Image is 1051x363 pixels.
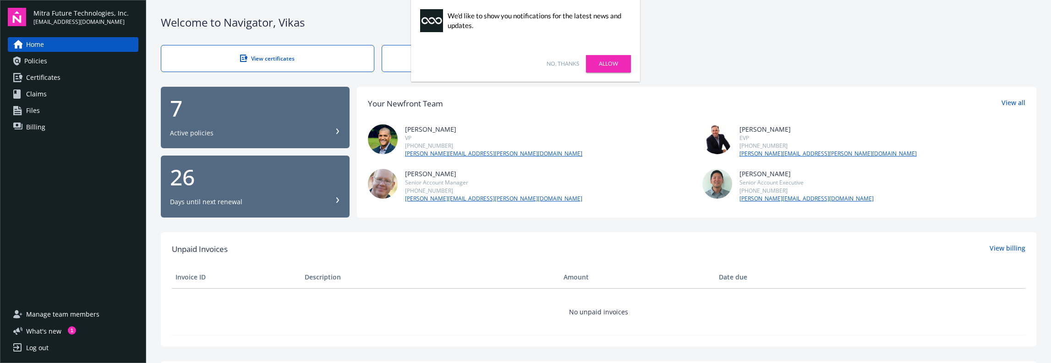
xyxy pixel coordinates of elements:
img: photo [702,169,732,199]
a: [PERSON_NAME][EMAIL_ADDRESS][DOMAIN_NAME] [739,195,874,203]
img: photo [368,124,398,154]
div: [PHONE_NUMBER] [405,187,582,195]
a: Allow [586,55,631,73]
div: Report claims [400,55,576,62]
div: Your Newfront Team [368,98,443,110]
img: navigator-logo.svg [8,8,26,26]
div: [PERSON_NAME] [405,169,582,179]
button: Mitra Future Technologies, Inc.[EMAIL_ADDRESS][DOMAIN_NAME] [33,8,138,26]
button: 7Active policies [161,87,350,149]
div: We'd like to show you notifications for the latest news and updates. [448,11,626,30]
a: Files [8,103,138,118]
th: Invoice ID [172,266,301,288]
th: Amount [560,266,715,288]
div: View certificates [180,55,356,62]
div: Days until next renewal [170,197,242,207]
a: View billing [990,243,1025,255]
div: Senior Account Manager [405,179,582,186]
a: Billing [8,120,138,134]
span: What ' s new [26,326,61,336]
div: [PERSON_NAME] [739,124,917,134]
span: Certificates [26,70,60,85]
span: [EMAIL_ADDRESS][DOMAIN_NAME] [33,18,129,26]
button: What's new1 [8,326,76,336]
div: Active policies [170,128,213,138]
div: [PHONE_NUMBER] [405,142,582,150]
td: No unpaid invoices [172,288,1025,335]
a: View all [1002,98,1025,110]
a: [PERSON_NAME][EMAIL_ADDRESS][PERSON_NAME][DOMAIN_NAME] [405,150,582,158]
div: [PERSON_NAME] [405,124,582,134]
div: VP [405,134,582,142]
th: Description [301,266,560,288]
a: View certificates [161,45,374,72]
a: [PERSON_NAME][EMAIL_ADDRESS][PERSON_NAME][DOMAIN_NAME] [739,150,917,158]
span: Files [26,103,40,118]
a: Claims [8,87,138,101]
a: Policies [8,54,138,68]
a: Report claims [382,45,595,72]
div: 7 [170,97,340,119]
div: [PERSON_NAME] [739,169,874,179]
a: [PERSON_NAME][EMAIL_ADDRESS][PERSON_NAME][DOMAIN_NAME] [405,195,582,203]
span: Manage team members [26,307,99,322]
span: Policies [24,54,47,68]
img: photo [702,124,732,154]
span: Claims [26,87,47,101]
div: Welcome to Navigator , Vikas [161,15,1036,30]
div: 1 [68,326,76,335]
img: photo [368,169,398,199]
a: No, thanks [547,60,579,68]
div: [PHONE_NUMBER] [739,142,917,150]
div: 26 [170,166,340,188]
div: Senior Account Executive [739,179,874,186]
div: Log out [26,341,49,355]
span: Mitra Future Technologies, Inc. [33,8,129,18]
a: Certificates [8,70,138,85]
a: Home [8,37,138,52]
button: 26Days until next renewal [161,156,350,218]
span: Home [26,37,44,52]
a: Manage team members [8,307,138,322]
span: Billing [26,120,45,134]
div: [PHONE_NUMBER] [739,187,874,195]
div: EVP [739,134,917,142]
span: Unpaid Invoices [172,243,228,255]
th: Date due [715,266,844,288]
